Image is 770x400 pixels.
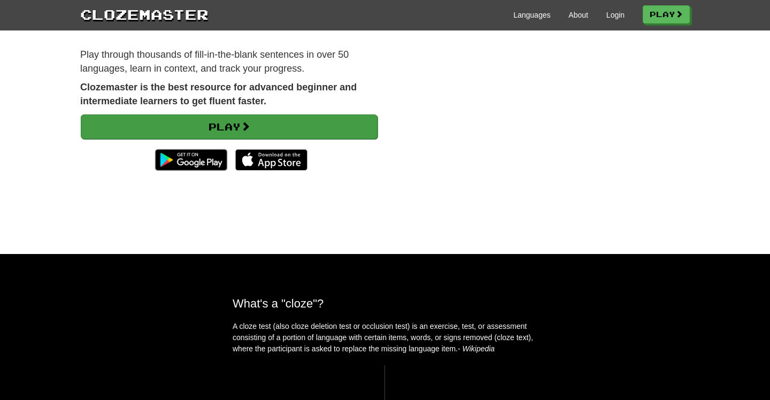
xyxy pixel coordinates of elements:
em: - Wikipedia [458,344,495,353]
p: Play through thousands of fill-in-the-blank sentences in over 50 languages, learn in context, and... [80,48,377,75]
a: Login [606,10,625,20]
a: Play [643,5,690,24]
img: Get it on Google Play [150,144,233,176]
h2: What's a "cloze"? [233,297,537,310]
a: Languages [513,10,550,20]
img: Download_on_the_App_Store_Badge_US-UK_135x40-25178aeef6eb6b83b96f5f2d004eda3bffbb37122de64afbaef7... [235,149,307,171]
a: Clozemaster [80,4,209,24]
strong: Clozemaster is the best resource for advanced beginner and intermediate learners to get fluent fa... [80,82,357,106]
a: Play [81,114,378,139]
p: A cloze test (also cloze deletion test or occlusion test) is an exercise, test, or assessment con... [233,321,537,355]
a: About [568,10,588,20]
